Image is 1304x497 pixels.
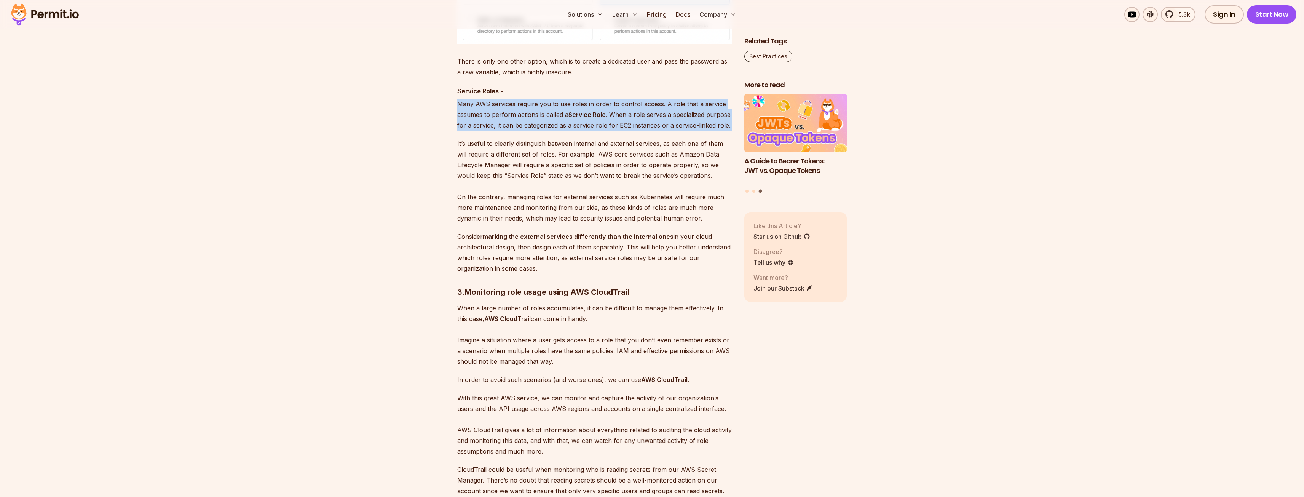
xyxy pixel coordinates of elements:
[565,7,606,22] button: Solutions
[1174,10,1190,19] span: 5.3k
[641,376,688,384] strong: AWS CloudTrail
[457,393,732,457] p: With this great AWS service, we can monitor and capture the activity of our organization’s users ...
[753,273,813,282] p: Want more?
[744,80,847,90] h2: More to read
[483,233,674,240] strong: marking the external services differently than the internal ones
[1161,7,1195,22] a: 5.3k
[464,288,629,297] strong: Monitoring role usage using AWS CloudTrail
[457,464,732,496] p: CloudTrail could be useful when monitoring who is reading secrets from our AWS Secret Manager. Th...
[568,111,606,118] strong: Service Role
[457,99,732,131] p: Many AWS services require you to use roles in order to control access. A role that a service assu...
[484,315,531,323] strong: AWS CloudTrail
[457,286,732,298] h3: 3.
[673,7,693,22] a: Docs
[457,231,732,274] p: Consider in your cloud architectural design, then design each of them separately. This will help ...
[753,247,794,256] p: Disagree?
[1205,5,1244,24] a: Sign In
[753,221,810,230] p: Like this Article?
[744,94,847,194] div: Posts
[753,258,794,267] a: Tell us why
[753,232,810,241] a: Star us on Github
[744,37,847,46] h2: Related Tags
[457,87,503,95] strong: Service Roles -
[609,7,641,22] button: Learn
[457,374,732,385] p: In order to avoid such scenarios (and worse ones), we can use .
[744,94,847,152] img: A Guide to Bearer Tokens: JWT vs. Opaque Tokens
[457,138,732,224] p: It’s useful to clearly distinguish between internal and external services, as each one of them wi...
[696,7,739,22] button: Company
[744,157,847,176] h3: A Guide to Bearer Tokens: JWT vs. Opaque Tokens
[8,2,82,27] img: Permit logo
[457,303,732,367] p: When a large number of roles accumulates, it can be difficult to manage them effectively. In this...
[744,94,847,185] li: 3 of 3
[745,190,749,193] button: Go to slide 1
[1247,5,1297,24] a: Start Now
[457,56,732,77] p: There is only one other option, which is to create a dedicated user and pass the password as a ra...
[759,190,762,193] button: Go to slide 3
[744,51,792,62] a: Best Practices
[744,94,847,185] a: A Guide to Bearer Tokens: JWT vs. Opaque TokensA Guide to Bearer Tokens: JWT vs. Opaque Tokens
[753,284,813,293] a: Join our Substack
[752,190,755,193] button: Go to slide 2
[644,7,670,22] a: Pricing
